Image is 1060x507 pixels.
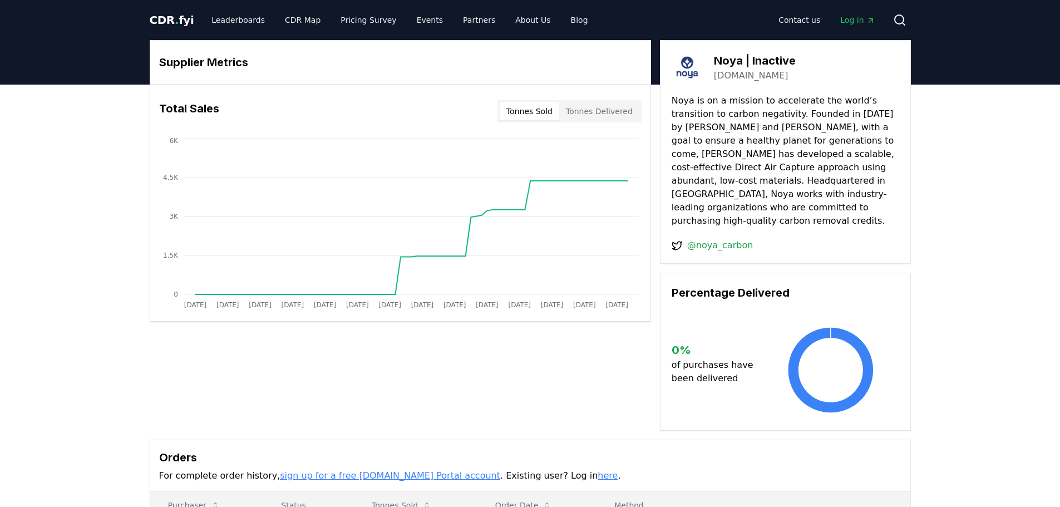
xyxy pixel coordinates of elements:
h3: Percentage Delivered [672,284,899,301]
a: CDR Map [276,10,329,30]
tspan: 0 [174,291,178,298]
a: [DOMAIN_NAME] [714,69,788,82]
h3: Supplier Metrics [159,54,642,71]
tspan: [DATE] [216,301,239,309]
a: @noya_carbon [687,239,753,252]
tspan: [DATE] [346,301,369,309]
nav: Main [203,10,596,30]
a: Contact us [770,10,829,30]
tspan: 3K [169,213,179,220]
tspan: [DATE] [508,301,531,309]
tspan: [DATE] [281,301,304,309]
button: Tonnes Delivered [559,102,639,120]
nav: Main [770,10,884,30]
h3: 0 % [672,342,762,358]
h3: Noya | Inactive [714,52,796,69]
span: CDR fyi [150,13,194,27]
a: sign up for a free [DOMAIN_NAME] Portal account [280,470,500,481]
a: Pricing Survey [332,10,405,30]
p: of purchases have been delivered [672,358,762,385]
button: Tonnes Sold [500,102,559,120]
a: Log in [831,10,884,30]
tspan: [DATE] [573,301,596,309]
a: Leaderboards [203,10,274,30]
a: Blog [562,10,597,30]
tspan: [DATE] [249,301,272,309]
tspan: [DATE] [605,301,628,309]
h3: Orders [159,449,901,466]
span: . [175,13,179,27]
tspan: [DATE] [411,301,433,309]
tspan: [DATE] [443,301,466,309]
tspan: 1.5K [163,252,179,259]
a: Partners [454,10,504,30]
p: For complete order history, . Existing user? Log in . [159,469,901,483]
tspan: [DATE] [476,301,499,309]
tspan: [DATE] [378,301,401,309]
span: Log in [840,14,875,26]
a: CDR.fyi [150,12,194,28]
img: Noya | Inactive-logo [672,52,703,83]
tspan: [DATE] [184,301,206,309]
a: here [598,470,618,481]
a: About Us [506,10,559,30]
tspan: [DATE] [313,301,336,309]
tspan: 4.5K [163,174,179,181]
tspan: [DATE] [540,301,563,309]
h3: Total Sales [159,100,219,122]
p: Noya is on a mission to accelerate the world’s transition to carbon negativity. Founded in [DATE]... [672,94,899,228]
tspan: 6K [169,137,179,145]
a: Events [408,10,452,30]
